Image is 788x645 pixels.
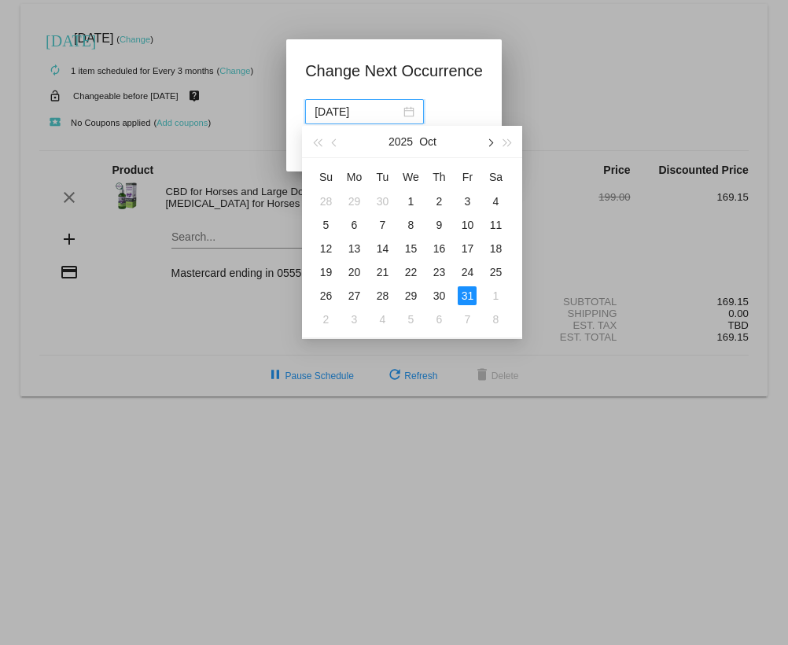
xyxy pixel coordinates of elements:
[453,308,481,331] td: 11/7/2025
[340,308,368,331] td: 11/3/2025
[368,190,396,213] td: 9/30/2025
[481,164,510,190] th: Sat
[344,286,363,305] div: 27
[401,239,420,258] div: 15
[453,190,481,213] td: 10/3/2025
[305,58,483,83] h1: Change Next Occurrence
[453,260,481,284] td: 10/24/2025
[316,286,335,305] div: 26
[429,286,448,305] div: 30
[340,164,368,190] th: Mon
[453,164,481,190] th: Fri
[429,216,448,234] div: 9
[481,237,510,260] td: 10/18/2025
[344,216,363,234] div: 6
[368,213,396,237] td: 10/7/2025
[311,284,340,308] td: 10/26/2025
[458,286,477,305] div: 31
[344,310,363,329] div: 3
[311,164,340,190] th: Sun
[429,310,448,329] div: 6
[458,263,477,282] div: 24
[396,164,425,190] th: Wed
[425,190,453,213] td: 10/2/2025
[311,308,340,331] td: 11/2/2025
[486,216,505,234] div: 11
[429,239,448,258] div: 16
[388,126,413,157] button: 2025
[458,310,477,329] div: 7
[373,192,392,211] div: 30
[401,192,420,211] div: 1
[425,284,453,308] td: 10/30/2025
[373,310,392,329] div: 4
[481,260,510,284] td: 10/25/2025
[311,190,340,213] td: 9/28/2025
[425,213,453,237] td: 10/9/2025
[326,126,344,157] button: Previous month (PageUp)
[453,284,481,308] td: 10/31/2025
[316,263,335,282] div: 19
[368,164,396,190] th: Tue
[481,190,510,213] td: 10/4/2025
[401,216,420,234] div: 8
[499,126,516,157] button: Next year (Control + right)
[373,263,392,282] div: 21
[396,308,425,331] td: 11/5/2025
[429,263,448,282] div: 23
[481,284,510,308] td: 11/1/2025
[453,213,481,237] td: 10/10/2025
[458,239,477,258] div: 17
[368,237,396,260] td: 10/14/2025
[425,260,453,284] td: 10/23/2025
[373,239,392,258] div: 14
[311,260,340,284] td: 10/19/2025
[401,310,420,329] div: 5
[481,308,510,331] td: 11/8/2025
[340,213,368,237] td: 10/6/2025
[419,126,436,157] button: Oct
[458,216,477,234] div: 10
[308,126,326,157] button: Last year (Control + left)
[316,310,335,329] div: 2
[396,213,425,237] td: 10/8/2025
[340,237,368,260] td: 10/13/2025
[425,237,453,260] td: 10/16/2025
[396,237,425,260] td: 10/15/2025
[458,192,477,211] div: 3
[316,192,335,211] div: 28
[340,190,368,213] td: 9/29/2025
[401,263,420,282] div: 22
[396,260,425,284] td: 10/22/2025
[429,192,448,211] div: 2
[316,216,335,234] div: 5
[481,213,510,237] td: 10/11/2025
[486,286,505,305] div: 1
[340,260,368,284] td: 10/20/2025
[344,239,363,258] div: 13
[368,308,396,331] td: 11/4/2025
[396,190,425,213] td: 10/1/2025
[486,263,505,282] div: 25
[453,237,481,260] td: 10/17/2025
[396,284,425,308] td: 10/29/2025
[401,286,420,305] div: 29
[425,164,453,190] th: Thu
[311,213,340,237] td: 10/5/2025
[373,216,392,234] div: 7
[315,103,400,120] input: Select date
[425,308,453,331] td: 11/6/2025
[368,284,396,308] td: 10/28/2025
[486,239,505,258] div: 18
[486,310,505,329] div: 8
[486,192,505,211] div: 4
[311,237,340,260] td: 10/12/2025
[340,284,368,308] td: 10/27/2025
[481,126,499,157] button: Next month (PageDown)
[344,192,363,211] div: 29
[344,263,363,282] div: 20
[368,260,396,284] td: 10/21/2025
[316,239,335,258] div: 12
[373,286,392,305] div: 28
